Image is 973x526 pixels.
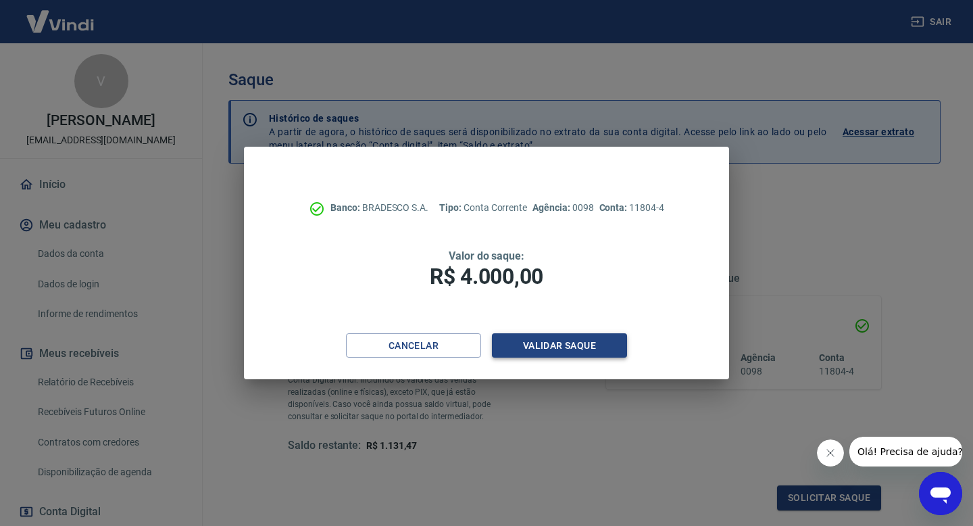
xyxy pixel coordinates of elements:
iframe: Mensagem da empresa [849,437,962,467]
span: Banco: [330,202,362,213]
iframe: Fechar mensagem [817,439,844,467]
p: Conta Corrente [439,201,527,215]
span: R$ 4.000,00 [430,264,543,289]
p: 11804-4 [599,201,664,215]
span: Tipo: [439,202,464,213]
p: BRADESCO S.A. [330,201,428,215]
iframe: Botão para abrir a janela de mensagens [919,472,962,515]
button: Cancelar [346,333,481,358]
span: Agência: [532,202,572,213]
span: Olá! Precisa de ajuda? [8,9,114,20]
span: Valor do saque: [449,249,524,262]
button: Validar saque [492,333,627,358]
span: Conta: [599,202,630,213]
p: 0098 [532,201,593,215]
